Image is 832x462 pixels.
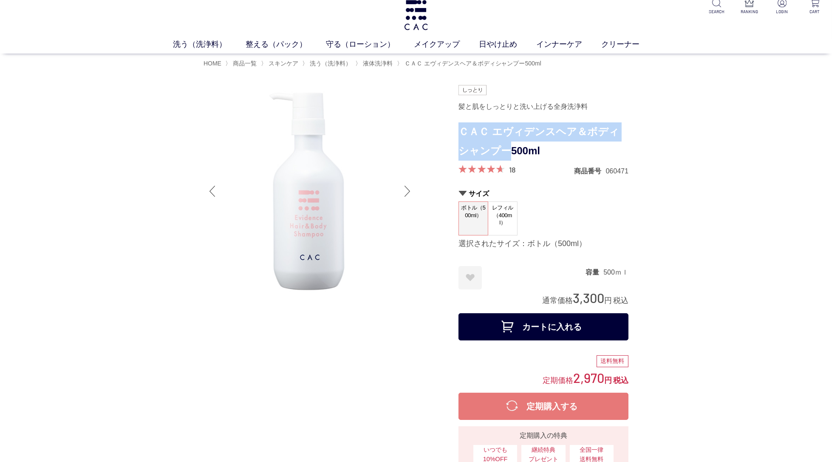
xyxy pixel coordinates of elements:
[604,296,612,305] span: 円
[302,60,354,68] li: 〉
[458,266,482,289] a: お気に入りに登録する
[543,375,573,385] span: 定期価格
[573,370,604,385] span: 2,970
[706,9,727,15] p: SEARCH
[458,313,628,340] button: カートに入れる
[458,85,487,95] img: しっとり
[355,60,395,68] li: 〉
[458,99,628,114] div: 髪と肌をしっとりと洗い上げる全身洗浄料
[261,60,300,68] li: 〉
[231,60,257,67] a: 商品一覧
[479,39,537,50] a: 日やけ止め
[326,39,414,50] a: 守る（ローション）
[204,85,416,298] img: ＣＡＣ エヴィデンスヘア＆ボディシャンプー500ml ボトル（500ml）
[246,39,326,50] a: 整える（パック）
[573,290,604,306] span: 3,300
[772,9,792,15] p: LOGIN
[739,9,760,15] p: RANKING
[606,167,628,176] dd: 060471
[233,60,257,67] span: 商品一覧
[458,189,628,198] h2: サイズ
[204,60,221,67] a: HOME
[603,268,628,277] dd: 500ｍｌ
[459,202,488,226] span: ボトル（500ml）
[397,60,543,68] li: 〉
[597,355,628,367] div: 送料無料
[462,431,625,441] div: 定期購入の特典
[604,376,612,385] span: 円
[458,122,628,161] h1: ＣＡＣ エヴィデンスヘア＆ボディシャンプー500ml
[613,376,628,385] span: 税込
[403,60,541,67] a: ＣＡＣ エヴィデンスヘア＆ボディシャンプー500ml
[542,296,573,305] span: 通常価格
[310,60,351,67] span: 洗う（洗浄料）
[414,39,479,50] a: メイクアップ
[269,60,298,67] span: スキンケア
[267,60,298,67] a: スキンケア
[308,60,351,67] a: 洗う（洗浄料）
[574,167,606,176] dt: 商品番号
[613,296,628,305] span: 税込
[363,60,393,67] span: 液体洗浄料
[361,60,393,67] a: 液体洗浄料
[173,39,246,50] a: 洗う（洗浄料）
[537,39,602,50] a: インナーケア
[602,39,659,50] a: クリーナー
[458,239,628,249] div: 選択されたサイズ：ボトル（500ml）
[586,268,603,277] dt: 容量
[458,393,628,420] button: 定期購入する
[225,60,259,68] li: 〉
[509,165,515,174] a: 18
[405,60,541,67] span: ＣＡＣ エヴィデンスヘア＆ボディシャンプー500ml
[804,9,825,15] p: CART
[488,202,517,229] span: レフィル（400ml）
